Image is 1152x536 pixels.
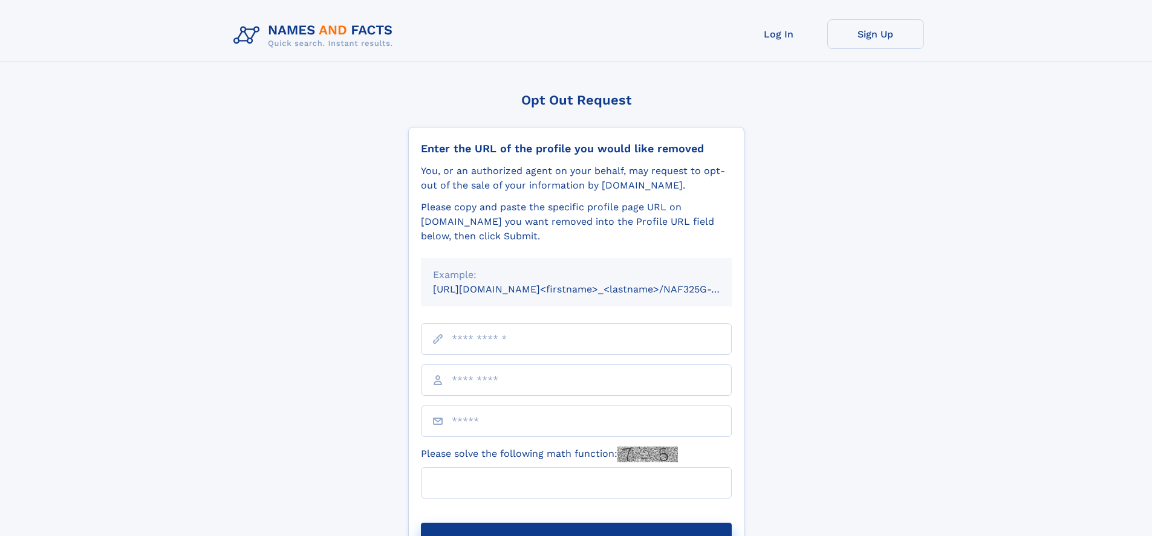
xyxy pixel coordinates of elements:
[229,19,403,52] img: Logo Names and Facts
[421,142,732,155] div: Enter the URL of the profile you would like removed
[731,19,827,49] a: Log In
[421,447,678,462] label: Please solve the following math function:
[421,200,732,244] div: Please copy and paste the specific profile page URL on [DOMAIN_NAME] you want removed into the Pr...
[433,283,755,295] small: [URL][DOMAIN_NAME]<firstname>_<lastname>/NAF325G-xxxxxxxx
[827,19,924,49] a: Sign Up
[421,164,732,193] div: You, or an authorized agent on your behalf, may request to opt-out of the sale of your informatio...
[408,92,744,108] div: Opt Out Request
[433,268,720,282] div: Example:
